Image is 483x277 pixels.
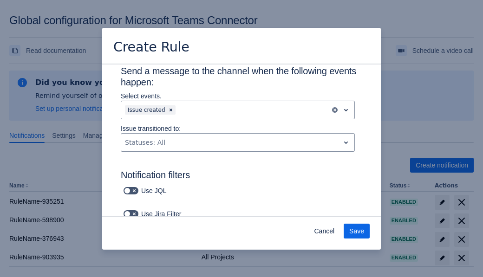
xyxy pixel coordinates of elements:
[121,91,355,101] p: Select events.
[331,106,339,114] button: clear
[121,184,183,197] div: Use JQL
[344,224,370,238] button: Save
[349,224,364,238] span: Save
[308,224,340,238] button: Cancel
[121,124,355,133] p: Issue transitioned to:
[125,105,166,115] div: Issue created
[121,65,362,91] h3: Send a message to the channel when the following events happen:
[102,64,381,217] div: Scrollable content
[121,207,194,220] div: Use Jira Filter
[340,104,352,116] span: open
[340,137,352,148] span: open
[314,224,334,238] span: Cancel
[167,106,175,114] span: Clear
[121,169,362,184] h3: Notification filters
[113,39,189,57] h3: Create Rule
[166,105,176,115] div: Remove Issue created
